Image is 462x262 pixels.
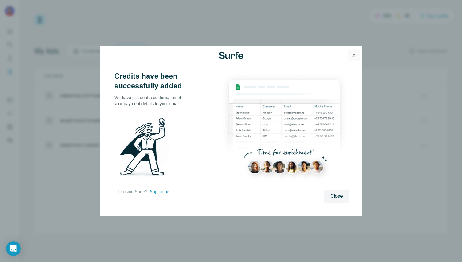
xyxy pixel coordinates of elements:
[114,71,188,91] h3: Credits have been successfully added
[114,114,178,183] img: Surfe Illustration - Man holding diamond
[114,94,188,107] p: We have just sent a confirmation of your payment details to your email.
[114,189,147,195] p: Like using Surfe?
[324,190,349,203] button: Close
[219,52,243,59] img: Surfe Logo
[150,189,170,195] button: Support us
[220,71,349,186] img: Enrichment Hub - Sheet Preview
[6,241,21,256] div: Open Intercom Messenger
[330,193,343,200] span: Close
